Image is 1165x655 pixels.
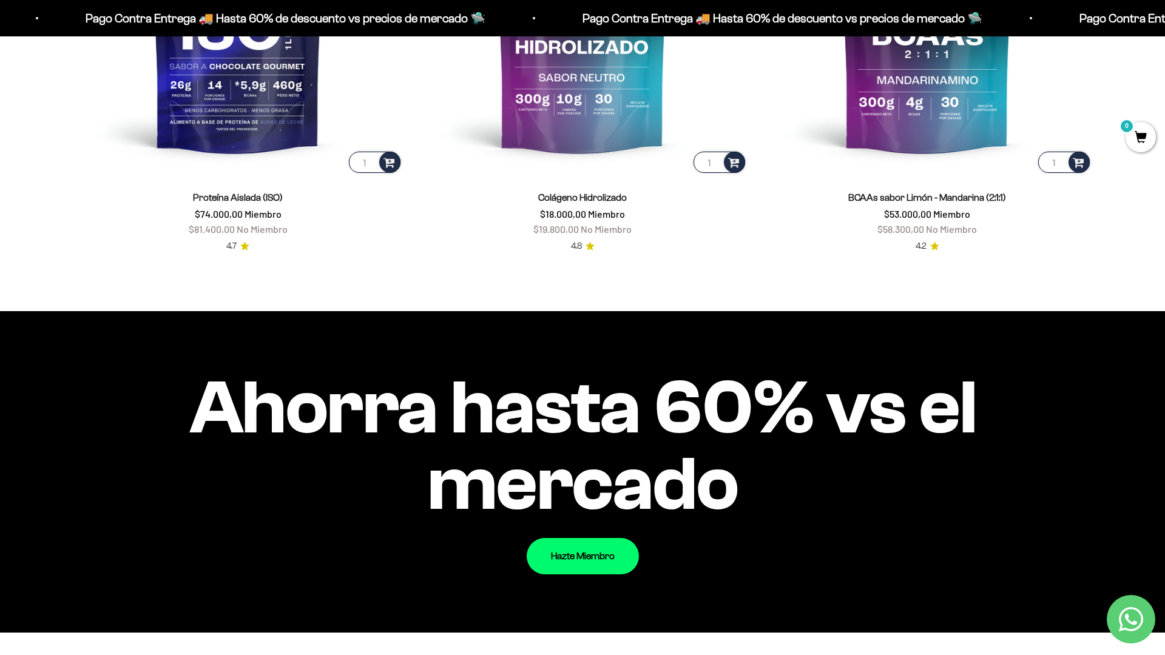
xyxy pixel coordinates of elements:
[581,223,632,235] span: No Miembro
[916,240,927,253] span: 4.2
[877,223,924,235] span: $58.300,00
[84,8,484,28] p: Pago Contra Entrega 🚚 Hasta 60% de descuento vs precios de mercado 🛸
[237,223,288,235] span: No Miembro
[193,192,283,203] a: Proteína Aislada (ISO)
[916,240,939,253] a: 4.24.2 de 5.0 estrellas
[926,223,977,235] span: No Miembro
[533,223,579,235] span: $19.800,00
[884,208,931,220] span: $53.000,00
[540,208,586,220] span: $18.000,00
[571,240,582,253] span: 4.8
[848,192,1006,203] a: BCAAs sabor Limón - Mandarina (2:1:1)
[588,208,625,220] span: Miembro
[1126,132,1156,145] a: 0
[581,8,981,28] p: Pago Contra Entrega 🚚 Hasta 60% de descuento vs precios de mercado 🛸
[245,208,282,220] span: Miembro
[189,223,235,235] span: $81.400,00
[933,208,970,220] span: Miembro
[538,192,627,203] a: Colágeno Hidrolizado
[195,208,243,220] span: $74.000,00
[73,369,1092,522] impact-text: Ahorra hasta 60% vs el mercado
[1119,119,1134,133] mark: 0
[226,240,237,253] span: 4.7
[226,240,249,253] a: 4.74.7 de 5.0 estrellas
[527,538,639,574] a: Hazte Miembro
[571,240,595,253] a: 4.84.8 de 5.0 estrellas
